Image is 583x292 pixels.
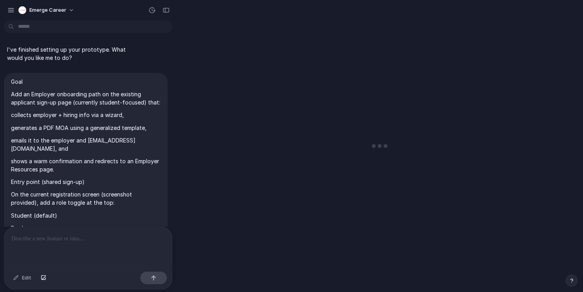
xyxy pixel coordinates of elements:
p: Entry point (shared sign-up) [11,178,161,186]
p: Employer [11,224,161,232]
p: Student (default) [11,211,161,220]
span: Emerge Career [29,6,66,14]
p: Goal [11,78,161,86]
p: generates a PDF MOA using a generalized template, [11,124,161,132]
p: On the current registration screen (screenshot provided), add a role toggle at the top: [11,190,161,207]
p: I've finished setting up your prototype. What would you like me to do? [7,45,138,62]
p: emails it to the employer and [EMAIL_ADDRESS][DOMAIN_NAME], and [11,136,161,153]
p: collects employer + hiring info via a wizard, [11,111,161,119]
button: Emerge Career [15,4,78,16]
p: Add an Employer onboarding path on the existing applicant sign-up page (currently student-focused... [11,90,161,106]
p: shows a warm confirmation and redirects to an Employer Resources page. [11,157,161,173]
